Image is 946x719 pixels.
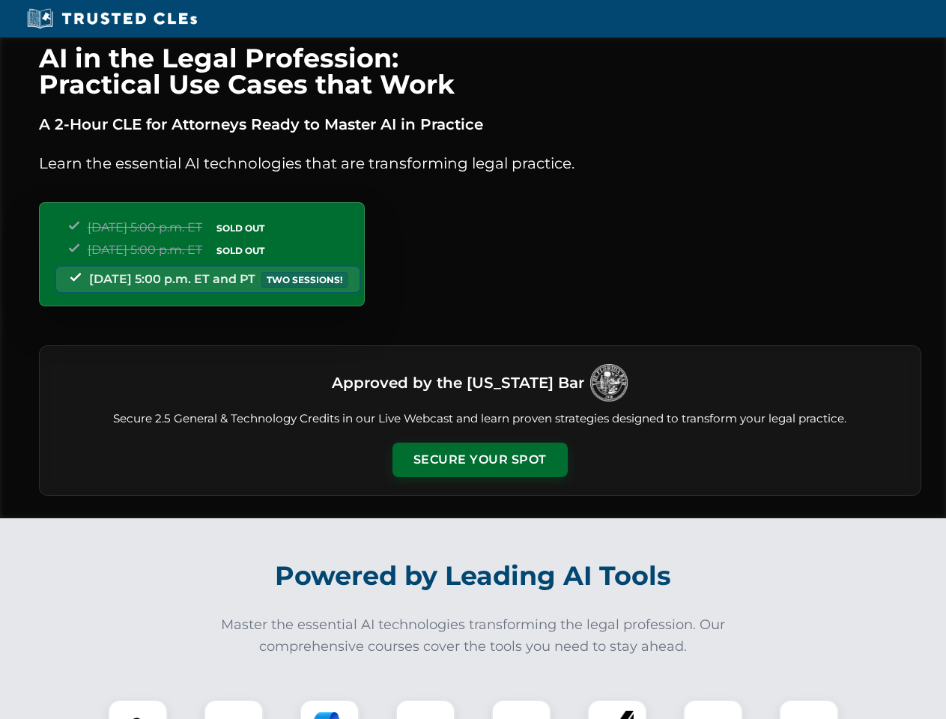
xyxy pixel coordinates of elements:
h3: Approved by the [US_STATE] Bar [332,369,584,396]
span: SOLD OUT [211,243,270,258]
p: A 2-Hour CLE for Attorneys Ready to Master AI in Practice [39,112,921,136]
h1: AI in the Legal Profession: Practical Use Cases that Work [39,45,921,97]
p: Master the essential AI technologies transforming the legal profession. Our comprehensive courses... [211,614,736,658]
button: Secure Your Spot [392,443,568,477]
p: Secure 2.5 General & Technology Credits in our Live Webcast and learn proven strategies designed ... [58,410,903,428]
span: SOLD OUT [211,220,270,236]
h2: Powered by Leading AI Tools [58,550,888,602]
p: Learn the essential AI technologies that are transforming legal practice. [39,151,921,175]
img: Trusted CLEs [22,7,201,30]
span: [DATE] 5:00 p.m. ET [88,220,202,234]
img: Logo [590,364,628,401]
span: [DATE] 5:00 p.m. ET [88,243,202,257]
